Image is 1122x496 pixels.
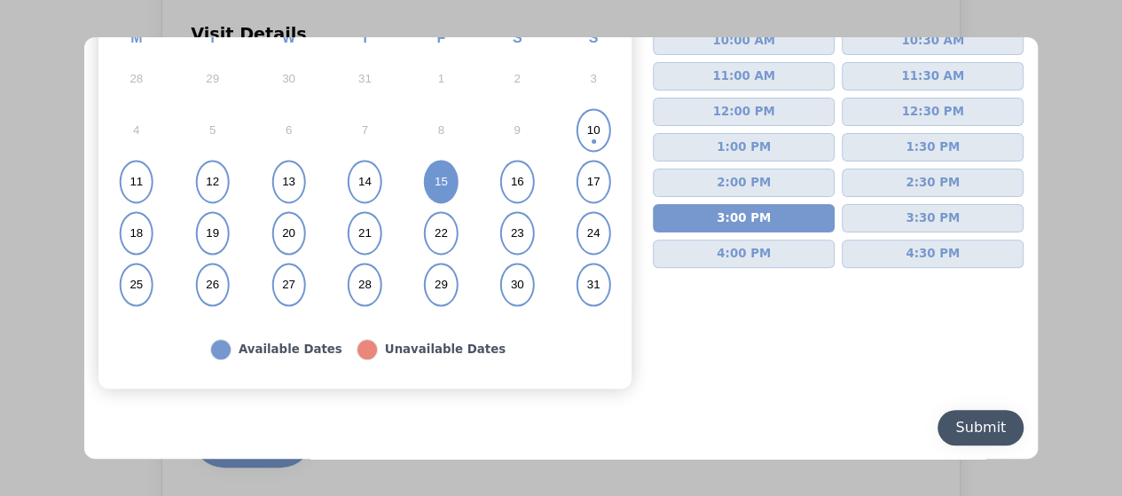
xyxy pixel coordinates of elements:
abbr: August 13, 2025 [282,174,295,190]
abbr: August 14, 2025 [358,174,372,190]
abbr: August 17, 2025 [587,174,600,190]
button: August 24, 2025 [555,208,632,259]
abbr: August 28, 2025 [358,277,372,293]
button: August 12, 2025 [175,156,251,208]
button: 1:30 PM [842,133,1024,161]
abbr: August 6, 2025 [286,122,292,138]
button: August 8, 2025 [403,105,479,156]
button: 2:00 PM [653,169,835,197]
button: August 22, 2025 [403,208,479,259]
button: July 29, 2025 [175,53,251,105]
abbr: August 9, 2025 [514,122,520,138]
button: August 31, 2025 [555,259,632,311]
abbr: August 19, 2025 [206,225,219,241]
button: August 3, 2025 [555,53,632,105]
button: August 19, 2025 [175,208,251,259]
span: 2:00 PM [717,174,771,192]
span: 12:00 PM [713,103,775,121]
div: Submit [955,417,1006,438]
button: 3:00 PM [653,204,835,232]
abbr: Tuesday [208,30,217,45]
abbr: August 21, 2025 [358,225,372,241]
button: August 17, 2025 [555,156,632,208]
span: 4:00 PM [717,245,771,263]
button: August 27, 2025 [251,259,327,311]
span: 2:30 PM [906,174,960,192]
abbr: August 20, 2025 [282,225,295,241]
span: 10:30 AM [901,32,964,50]
button: August 29, 2025 [403,259,479,311]
button: July 30, 2025 [251,53,327,105]
span: 1:30 PM [906,138,960,156]
abbr: July 29, 2025 [206,71,219,87]
abbr: August 26, 2025 [206,277,219,293]
button: 11:30 AM [842,62,1024,91]
abbr: August 29, 2025 [435,277,448,293]
abbr: Friday [436,30,445,45]
span: 10:00 AM [712,32,775,50]
abbr: August 27, 2025 [282,277,295,293]
button: August 21, 2025 [327,208,404,259]
abbr: August 8, 2025 [438,122,444,138]
abbr: August 23, 2025 [511,225,524,241]
span: 1:00 PM [717,138,771,156]
button: August 23, 2025 [479,208,555,259]
button: August 6, 2025 [251,105,327,156]
abbr: August 30, 2025 [511,277,524,293]
button: 1:00 PM [653,133,835,161]
abbr: August 4, 2025 [133,122,139,138]
span: 3:30 PM [906,209,960,227]
button: August 16, 2025 [479,156,555,208]
span: 11:00 AM [712,67,775,85]
button: 4:30 PM [842,240,1024,268]
abbr: July 31, 2025 [358,71,372,87]
span: 12:30 PM [902,103,964,121]
abbr: August 2, 2025 [514,71,520,87]
abbr: August 10, 2025 [587,122,600,138]
button: July 31, 2025 [327,53,404,105]
button: August 14, 2025 [327,156,404,208]
button: August 9, 2025 [479,105,555,156]
button: August 4, 2025 [98,105,175,156]
button: August 25, 2025 [98,259,175,311]
span: 11:30 AM [901,67,964,85]
button: August 20, 2025 [251,208,327,259]
button: July 28, 2025 [98,53,175,105]
button: August 30, 2025 [479,259,555,311]
button: August 15, 2025 [403,156,479,208]
button: August 18, 2025 [98,208,175,259]
button: August 26, 2025 [175,259,251,311]
abbr: August 24, 2025 [587,225,600,241]
abbr: July 28, 2025 [129,71,143,87]
span: 4:30 PM [906,245,960,263]
abbr: July 30, 2025 [282,71,295,87]
abbr: August 3, 2025 [590,71,596,87]
abbr: August 7, 2025 [362,122,368,138]
abbr: August 12, 2025 [206,174,219,190]
button: 3:30 PM [842,204,1024,232]
abbr: August 22, 2025 [435,225,448,241]
abbr: Thursday [361,30,370,45]
abbr: August 5, 2025 [209,122,216,138]
button: 10:30 AM [842,27,1024,55]
abbr: Wednesday [282,30,295,45]
button: Submit [938,410,1024,445]
div: Unavailable Dates [385,341,506,358]
abbr: August 16, 2025 [511,174,524,190]
button: 12:30 PM [842,98,1024,126]
div: Available Dates [239,341,342,358]
abbr: August 18, 2025 [129,225,143,241]
button: 10:00 AM [653,27,835,55]
button: August 5, 2025 [175,105,251,156]
button: 11:00 AM [653,62,835,91]
button: 4:00 PM [653,240,835,268]
button: August 2, 2025 [479,53,555,105]
button: August 1, 2025 [403,53,479,105]
button: 12:00 PM [653,98,835,126]
abbr: August 11, 2025 [129,174,143,190]
span: 3:00 PM [717,209,771,227]
button: August 28, 2025 [327,259,404,311]
button: August 7, 2025 [327,105,404,156]
button: 2:30 PM [842,169,1024,197]
abbr: Monday [130,30,142,45]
